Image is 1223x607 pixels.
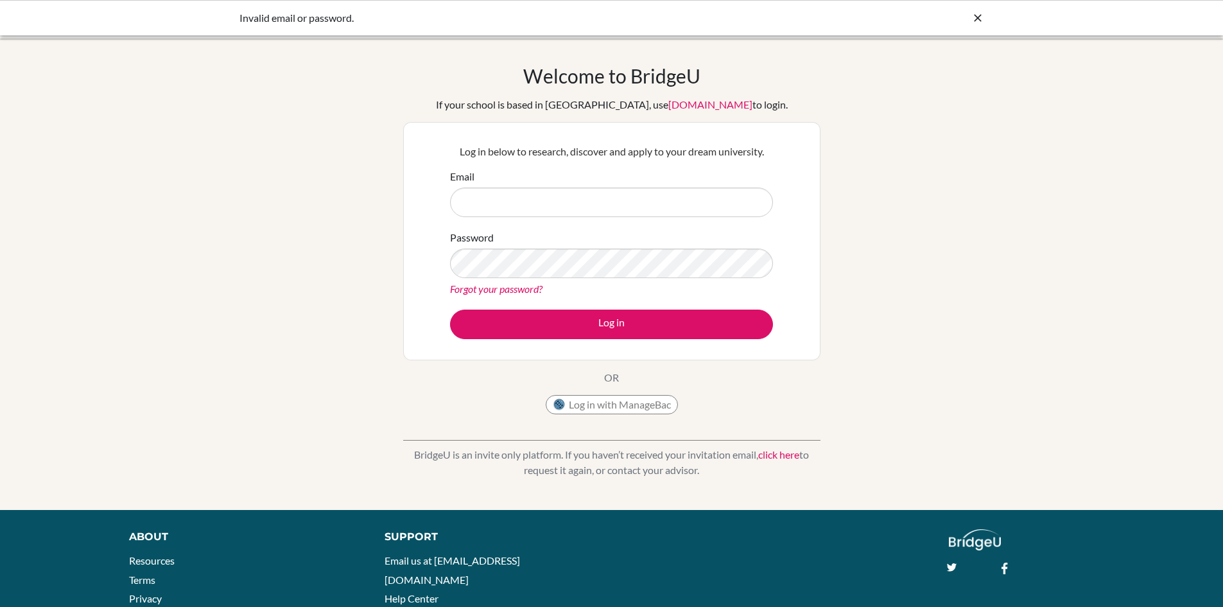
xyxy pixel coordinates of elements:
[604,370,619,385] p: OR
[129,592,162,604] a: Privacy
[129,529,356,545] div: About
[450,283,542,295] a: Forgot your password?
[450,230,494,245] label: Password
[385,554,520,586] a: Email us at [EMAIL_ADDRESS][DOMAIN_NAME]
[436,97,788,112] div: If your school is based in [GEOGRAPHIC_DATA], use to login.
[385,592,438,604] a: Help Center
[668,98,752,110] a: [DOMAIN_NAME]
[546,395,678,414] button: Log in with ManageBac
[129,554,175,567] a: Resources
[239,10,792,26] div: Invalid email or password.
[758,448,799,461] a: click here
[403,447,820,478] p: BridgeU is an invite only platform. If you haven’t received your invitation email, to request it ...
[949,529,1001,550] img: logo_white@2x-f4f0deed5e89b7ecb1c2cc34c3e3d731f90f0f143d5ea2071677605dd97b5244.png
[450,144,773,159] p: Log in below to research, discover and apply to your dream university.
[450,169,474,184] label: Email
[450,310,773,339] button: Log in
[129,574,155,586] a: Terms
[385,529,596,545] div: Support
[523,64,700,87] h1: Welcome to BridgeU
